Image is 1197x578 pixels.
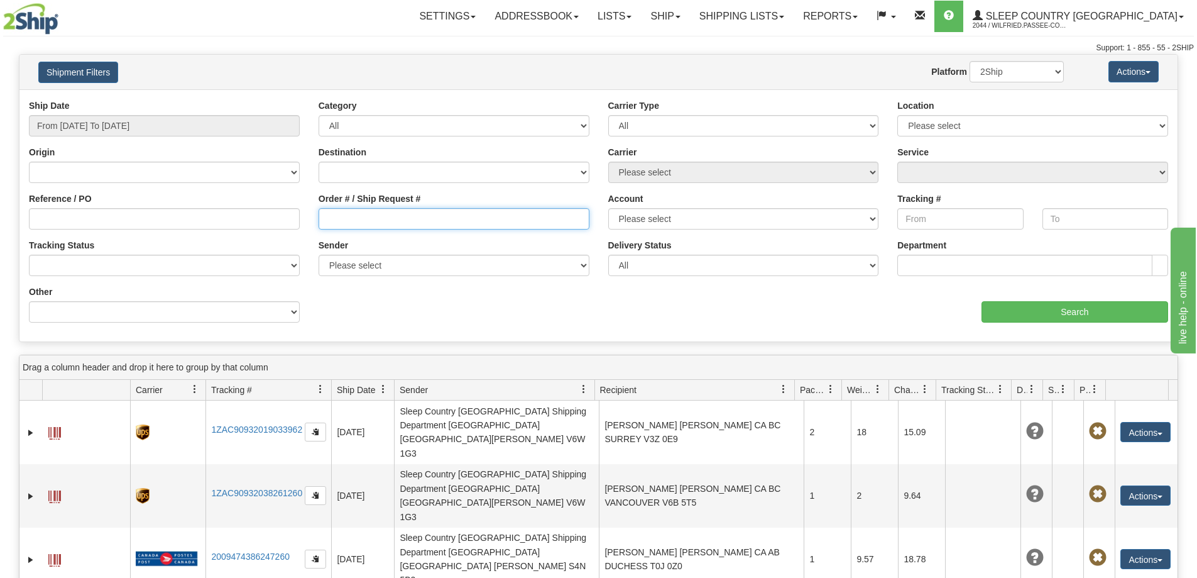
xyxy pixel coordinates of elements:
[1052,379,1074,400] a: Shipment Issues filter column settings
[897,208,1023,230] input: From
[373,379,394,400] a: Ship Date filter column settings
[820,379,841,400] a: Packages filter column settings
[931,65,967,78] label: Platform
[608,99,659,112] label: Carrier Type
[773,379,794,400] a: Recipient filter column settings
[981,301,1168,323] input: Search
[211,384,252,396] span: Tracking #
[1084,379,1105,400] a: Pickup Status filter column settings
[1089,549,1107,567] span: Pickup Not Assigned
[29,99,70,112] label: Ship Date
[3,43,1194,53] div: Support: 1 - 855 - 55 - 2SHIP
[804,401,851,464] td: 2
[897,99,934,112] label: Location
[641,1,689,32] a: Ship
[19,355,1178,380] div: grid grouping header
[136,488,149,504] img: 8 - UPS
[851,464,898,528] td: 2
[973,19,1067,32] span: 2044 / Wilfried.Passee-Coutrin
[1120,422,1171,442] button: Actions
[136,551,197,567] img: 20 - Canada Post
[136,425,149,440] img: 8 - UPS
[1017,384,1027,396] span: Delivery Status
[1021,379,1042,400] a: Delivery Status filter column settings
[48,548,61,569] a: Label
[394,464,599,528] td: Sleep Country [GEOGRAPHIC_DATA] Shipping Department [GEOGRAPHIC_DATA] [GEOGRAPHIC_DATA][PERSON_NA...
[990,379,1011,400] a: Tracking Status filter column settings
[608,192,643,205] label: Account
[804,464,851,528] td: 1
[9,8,116,23] div: live help - online
[319,99,357,112] label: Category
[963,1,1193,32] a: Sleep Country [GEOGRAPHIC_DATA] 2044 / Wilfried.Passee-Coutrin
[29,239,94,252] label: Tracking Status
[211,488,302,498] a: 1ZAC90932038261260
[331,401,394,464] td: [DATE]
[319,239,348,252] label: Sender
[1048,384,1059,396] span: Shipment Issues
[29,286,52,298] label: Other
[588,1,641,32] a: Lists
[800,384,826,396] span: Packages
[29,146,55,158] label: Origin
[599,401,804,464] td: [PERSON_NAME] [PERSON_NAME] CA BC SURREY V3Z 0E9
[211,552,290,562] a: 2009474386247260
[410,1,485,32] a: Settings
[305,486,326,505] button: Copy to clipboard
[1120,486,1171,506] button: Actions
[48,421,61,442] a: Label
[38,62,118,83] button: Shipment Filters
[3,3,58,35] img: logo2044.jpg
[599,464,804,528] td: [PERSON_NAME] [PERSON_NAME] CA BC VANCOUVER V6B 5T5
[897,239,946,252] label: Department
[184,379,205,400] a: Carrier filter column settings
[1042,208,1168,230] input: To
[898,464,945,528] td: 9.64
[400,384,428,396] span: Sender
[305,550,326,569] button: Copy to clipboard
[983,11,1178,21] span: Sleep Country [GEOGRAPHIC_DATA]
[25,426,37,439] a: Expand
[1089,423,1107,440] span: Pickup Not Assigned
[941,384,996,396] span: Tracking Status
[319,192,421,205] label: Order # / Ship Request #
[211,425,302,435] a: 1ZAC90932019033962
[29,192,92,205] label: Reference / PO
[337,384,375,396] span: Ship Date
[1026,549,1044,567] span: Unknown
[394,401,599,464] td: Sleep Country [GEOGRAPHIC_DATA] Shipping Department [GEOGRAPHIC_DATA] [GEOGRAPHIC_DATA][PERSON_NA...
[1168,225,1196,353] iframe: chat widget
[898,401,945,464] td: 15.09
[914,379,936,400] a: Charge filter column settings
[573,379,594,400] a: Sender filter column settings
[25,490,37,503] a: Expand
[1026,423,1044,440] span: Unknown
[1079,384,1090,396] span: Pickup Status
[608,239,672,252] label: Delivery Status
[1108,61,1159,82] button: Actions
[897,192,941,205] label: Tracking #
[867,379,888,400] a: Weight filter column settings
[690,1,794,32] a: Shipping lists
[608,146,637,158] label: Carrier
[485,1,588,32] a: Addressbook
[319,146,366,158] label: Destination
[1089,486,1107,503] span: Pickup Not Assigned
[305,423,326,442] button: Copy to clipboard
[1120,549,1171,569] button: Actions
[894,384,921,396] span: Charge
[851,401,898,464] td: 18
[136,384,163,396] span: Carrier
[897,146,929,158] label: Service
[600,384,637,396] span: Recipient
[794,1,867,32] a: Reports
[25,553,37,566] a: Expand
[1026,486,1044,503] span: Unknown
[310,379,331,400] a: Tracking # filter column settings
[331,464,394,528] td: [DATE]
[48,485,61,505] a: Label
[847,384,873,396] span: Weight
